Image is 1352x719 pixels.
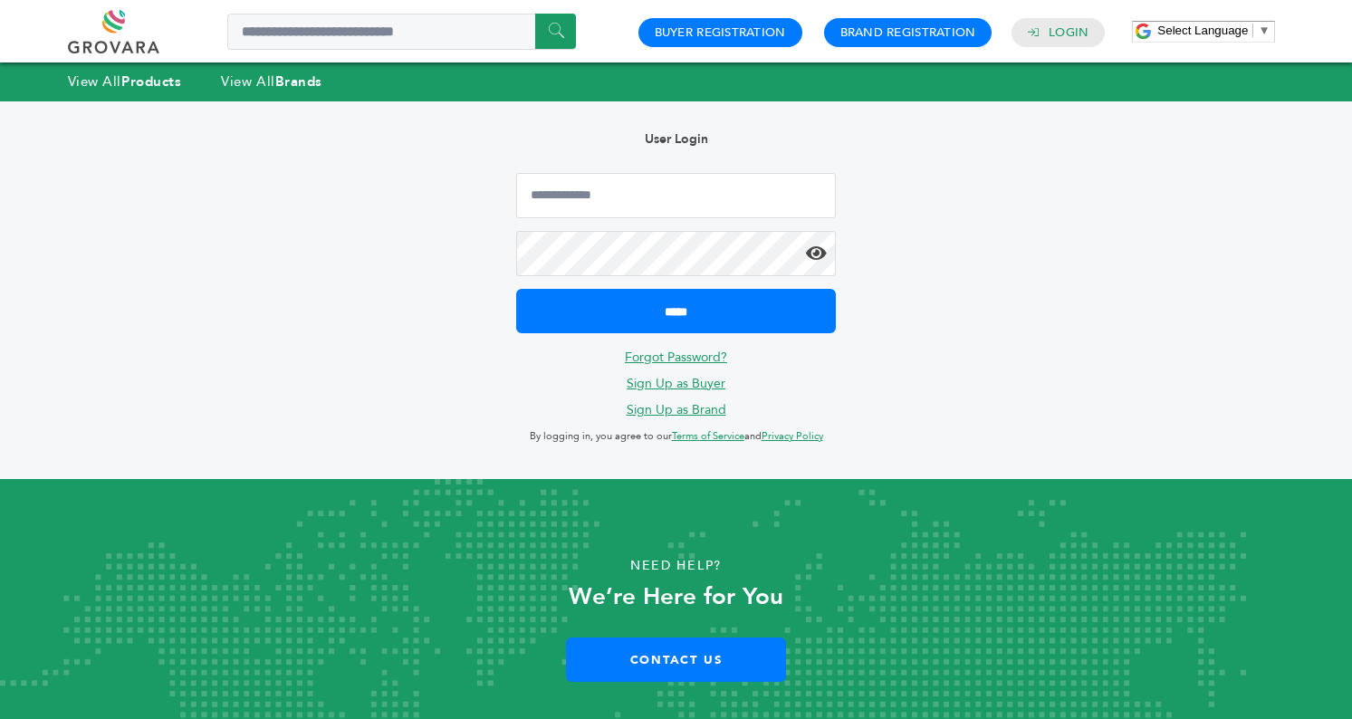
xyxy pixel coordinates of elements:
span: Select Language [1157,24,1248,37]
input: Email Address [516,173,836,218]
span: ▼ [1258,24,1270,37]
input: Search a product or brand... [227,14,576,50]
input: Password [516,231,836,276]
a: Brand Registration [840,24,976,41]
b: User Login [645,130,708,148]
a: Terms of Service [672,429,744,443]
p: By logging in, you agree to our and [516,426,836,447]
a: Privacy Policy [762,429,823,443]
a: View AllBrands [221,72,322,91]
span: ​ [1252,24,1253,37]
a: Forgot Password? [625,349,727,366]
strong: We’re Here for You [569,580,783,613]
a: Contact Us [566,638,786,682]
p: Need Help? [68,552,1285,580]
a: Buyer Registration [655,24,786,41]
strong: Brands [275,72,322,91]
strong: Products [121,72,181,91]
a: Select Language​ [1157,24,1270,37]
a: Sign Up as Brand [627,401,726,418]
a: Sign Up as Buyer [627,375,725,392]
a: View AllProducts [68,72,182,91]
a: Login [1049,24,1088,41]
